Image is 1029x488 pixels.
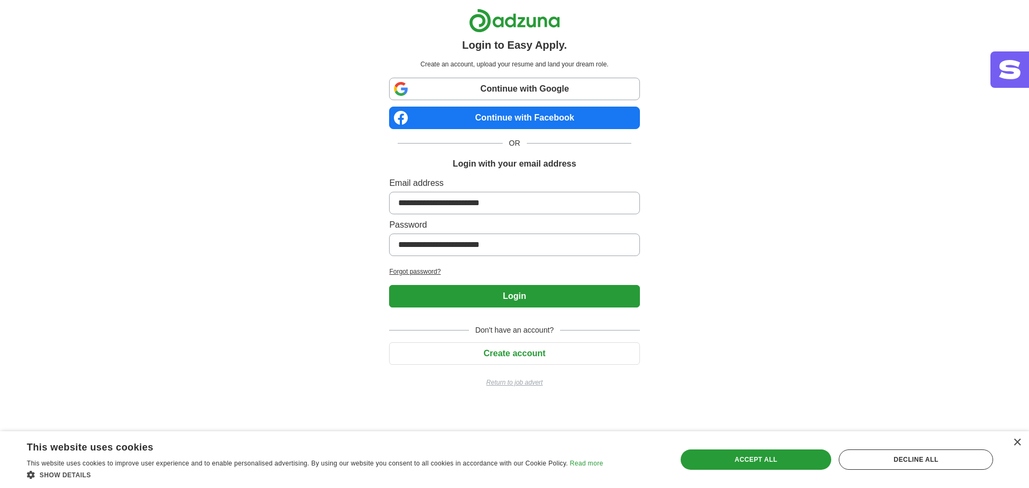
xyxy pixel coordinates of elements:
[389,378,639,387] a: Return to job advert
[40,471,91,479] span: Show details
[389,107,639,129] a: Continue with Facebook
[389,342,639,365] button: Create account
[27,438,576,454] div: This website uses cookies
[389,219,639,231] label: Password
[503,138,527,149] span: OR
[681,449,832,470] div: Accept all
[570,460,603,467] a: Read more, opens a new window
[27,460,568,467] span: This website uses cookies to improve user experience and to enable personalised advertising. By u...
[389,285,639,307] button: Login
[391,59,637,69] p: Create an account, upload your resume and land your dream role.
[453,157,576,170] h1: Login with your email address
[27,469,603,480] div: Show details
[469,9,560,33] img: Adzuna logo
[389,267,639,276] a: Forgot password?
[1013,439,1021,447] div: Close
[389,78,639,100] a: Continue with Google
[469,325,561,336] span: Don't have an account?
[389,177,639,190] label: Email address
[462,37,567,53] h1: Login to Easy Apply.
[389,349,639,358] a: Create account
[839,449,993,470] div: Decline all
